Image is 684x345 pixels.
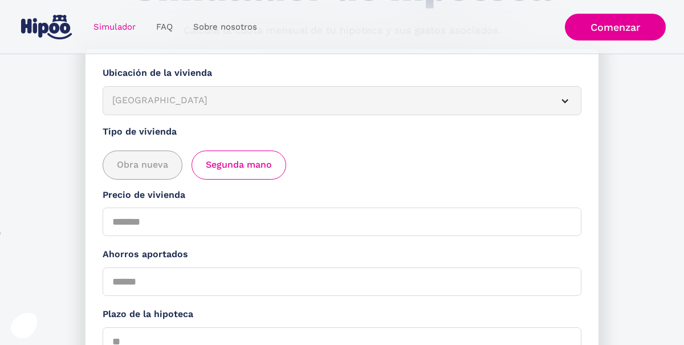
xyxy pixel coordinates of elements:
a: Sobre nosotros [183,16,267,38]
div: add_description_here [103,151,581,180]
label: Tipo de vivienda [103,125,581,139]
a: Simulador [83,16,146,38]
a: FAQ [146,16,183,38]
a: home [18,10,74,44]
label: Precio de vivienda [103,188,581,202]
a: Comenzar [565,14,666,40]
label: Plazo de la hipoteca [103,307,581,322]
div: [GEOGRAPHIC_DATA] [112,94,544,108]
label: Ubicación de la vivienda [103,66,581,80]
label: Ahorros aportados [103,247,581,262]
span: Obra nueva [117,158,168,172]
span: Segunda mano [206,158,272,172]
article: [GEOGRAPHIC_DATA] [103,86,581,115]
